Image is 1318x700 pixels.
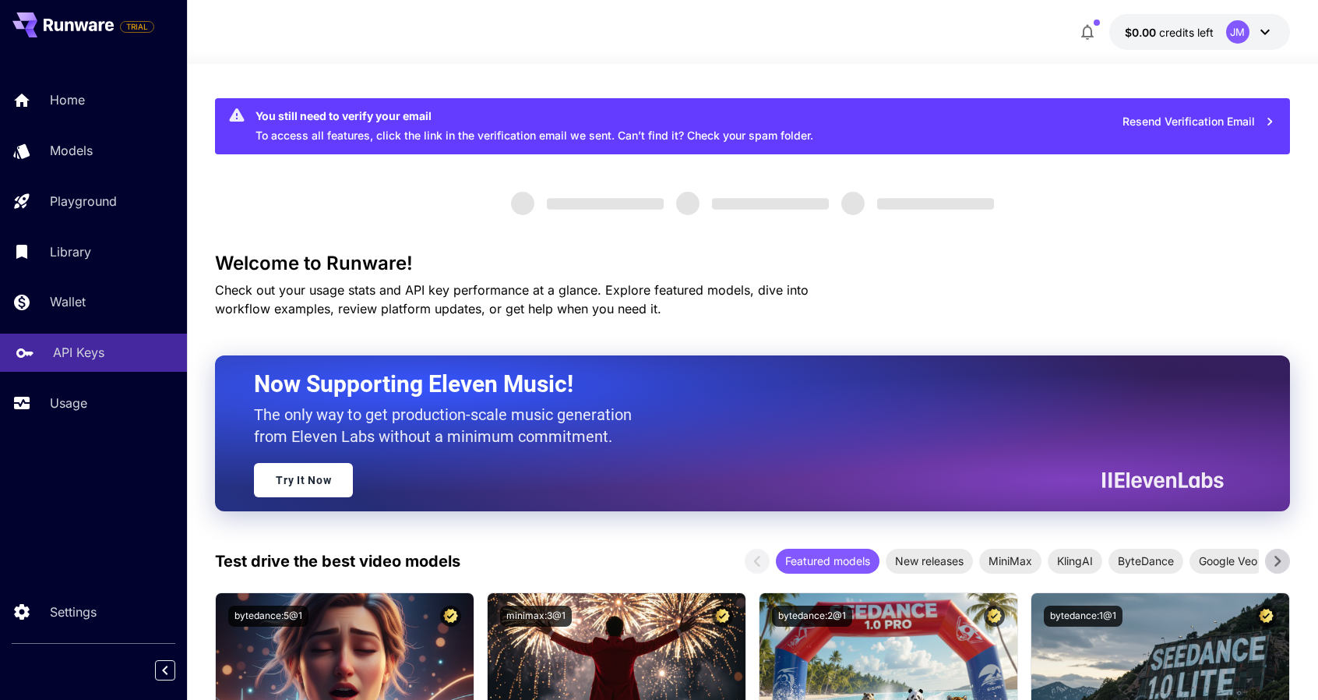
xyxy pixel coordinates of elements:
button: bytedance:5@1 [228,606,308,627]
div: Collapse sidebar [167,656,187,684]
h2: Now Supporting Eleven Music! [254,369,1211,399]
button: Certified Model – Vetted for best performance and includes a commercial license. [440,606,461,627]
p: Library [50,242,91,261]
button: Resend Verification Email [1114,106,1284,138]
button: Collapse sidebar [155,660,175,681]
span: Featured models [776,553,879,569]
span: $0.00 [1125,26,1159,39]
div: You still need to verify your email [255,108,813,124]
p: Playground [50,192,117,210]
div: ByteDance [1108,549,1183,574]
span: New releases [886,553,973,569]
button: Certified Model – Vetted for best performance and includes a commercial license. [712,606,733,627]
span: ByteDance [1108,553,1183,569]
p: API Keys [53,343,104,362]
span: MiniMax [979,553,1041,569]
p: Models [50,141,93,160]
div: $0.00 [1125,24,1214,41]
button: bytedance:2@1 [772,606,852,627]
p: Test drive the best video models [215,550,460,573]
p: Home [50,90,85,109]
button: $0.00JM [1109,14,1290,50]
a: Try It Now [254,463,353,497]
div: Featured models [776,549,879,574]
span: Add your payment card to enable full platform functionality. [120,17,154,36]
button: Certified Model – Vetted for best performance and includes a commercial license. [984,606,1005,627]
button: bytedance:1@1 [1044,606,1122,627]
div: JM [1226,20,1249,44]
span: credits left [1159,26,1214,39]
div: New releases [886,549,973,574]
h3: Welcome to Runware! [215,253,1289,274]
p: The only way to get production-scale music generation from Eleven Labs without a minimum commitment. [254,404,643,447]
p: Wallet [50,292,86,311]
span: Google Veo [1189,553,1267,569]
div: MiniMax [979,549,1041,574]
span: KlingAI [1048,553,1102,569]
div: Google Veo [1189,549,1267,574]
div: KlingAI [1048,549,1102,574]
button: minimax:3@1 [500,606,572,627]
button: Certified Model – Vetted for best performance and includes a commercial license. [1256,606,1277,627]
p: Settings [50,603,97,621]
span: Check out your usage stats and API key performance at a glance. Explore featured models, dive int... [215,282,809,316]
p: Usage [50,394,87,412]
span: TRIAL [121,21,153,33]
div: To access all features, click the link in the verification email we sent. Can’t find it? Check yo... [255,103,813,150]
